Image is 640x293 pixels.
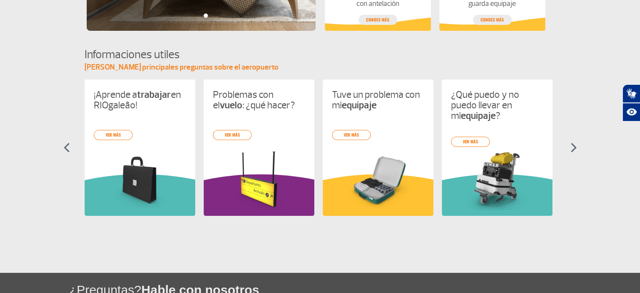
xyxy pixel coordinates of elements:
a: conoce más [473,15,512,25]
img: amareloInformacoesUteis.svg [323,174,433,216]
a: ver más [451,137,490,147]
img: seta-direita [571,142,577,153]
p: ¿Qué puedo y no puedo llevar en mi ? [451,89,543,121]
img: roxoInformacoesUteis.svg [204,174,314,216]
img: verdeInformacoesUteis.svg [85,174,195,216]
strong: equipaje [342,99,377,111]
button: Abrir recursos assistivos. [622,103,640,121]
p: [PERSON_NAME] principales preguntas sobre el aeropuerto [85,62,556,73]
p: Problemas con el : ¿qué hacer? [213,89,305,110]
a: ver más [332,130,371,140]
button: Abrir tradutor de língua de sinais. [622,84,640,103]
img: problema-bagagem.png [332,150,424,210]
img: verdeInformacoesUteis.svg [442,174,552,216]
div: Plugin de acessibilidade da Hand Talk. [622,84,640,121]
strong: trabajar [137,89,171,101]
p: Tuve un problema con mi [332,89,424,110]
img: card%20informa%C3%A7%C3%B5es%202.png [94,150,186,210]
img: card%20informa%C3%A7%C3%B5es%205.png [213,150,305,210]
a: ver más [213,130,252,140]
h4: Informaciones utiles [85,47,556,62]
img: seta-esquerda [64,142,70,153]
a: ver más [94,130,133,140]
a: conoce más [359,15,397,25]
img: card%20informa%C3%A7%C3%B5es%201.png [451,150,543,210]
p: ¡Aprende a en RIOgaleão! [94,89,186,110]
strong: equipaje [461,110,496,122]
strong: vuelo [220,99,242,111]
